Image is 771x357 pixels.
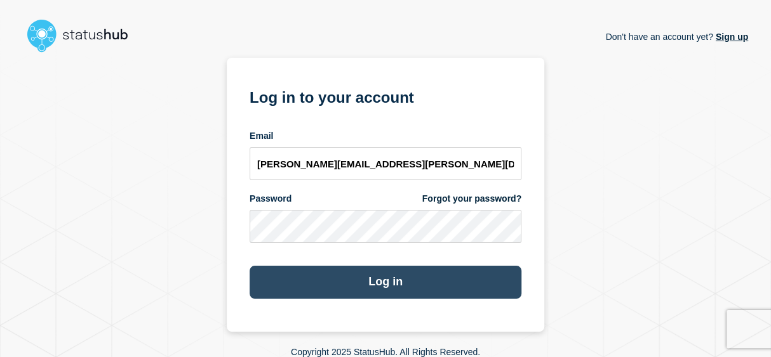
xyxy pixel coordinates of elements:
[291,347,480,357] p: Copyright 2025 StatusHub. All Rights Reserved.
[250,147,521,180] input: email input
[250,193,292,205] span: Password
[250,84,521,108] h1: Log in to your account
[713,32,748,42] a: Sign up
[605,22,748,52] p: Don't have an account yet?
[23,15,144,56] img: StatusHub logo
[250,266,521,299] button: Log in
[422,193,521,205] a: Forgot your password?
[250,210,521,243] input: password input
[250,130,273,142] span: Email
